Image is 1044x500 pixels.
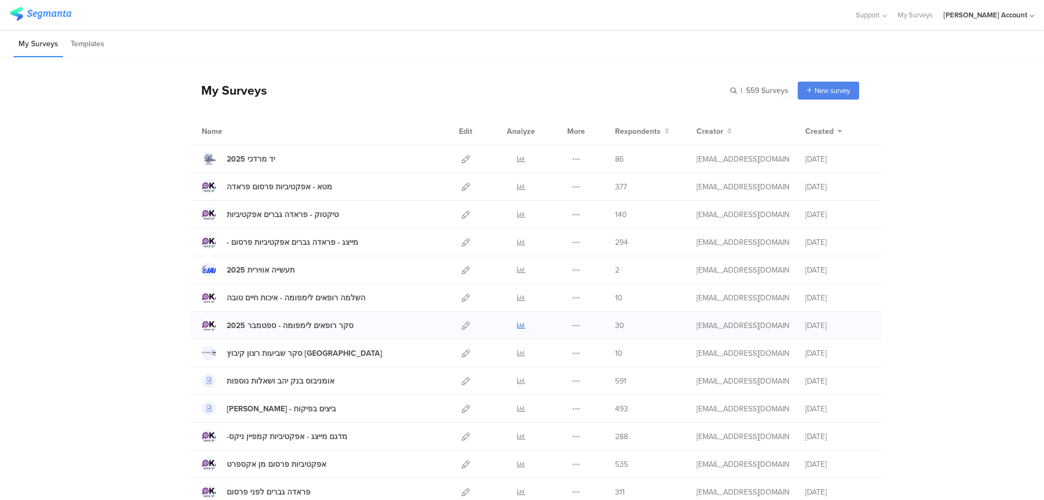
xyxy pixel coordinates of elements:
div: miri@miridikman.co.il [697,431,789,442]
div: miri@miridikman.co.il [697,459,789,470]
span: 288 [615,431,628,442]
div: טיקטוק - פראדה גברים אפקטיביות [227,209,339,220]
span: 2 [615,264,619,276]
span: 377 [615,181,627,193]
div: miri@miridikman.co.il [697,292,789,304]
a: יד מרדכי 2025 [202,152,275,166]
div: [DATE] [805,209,871,220]
div: סקר שביעות רצון קיבוץ כנרת [227,348,382,359]
a: אפקטיביות פרסום מן אקספרט [202,457,326,471]
div: miri@miridikman.co.il [697,348,789,359]
span: Created [805,126,834,137]
div: תעשייה אווירית 2025 [227,264,295,276]
div: miri@miridikman.co.il [697,264,789,276]
div: [DATE] [805,459,871,470]
span: 559 Surveys [746,85,788,96]
a: [PERSON_NAME] - ביצים בפיקוח [202,402,336,416]
span: 535 [615,459,628,470]
div: [DATE] [805,292,871,304]
div: miri@miridikman.co.il [697,486,789,498]
div: סקר רופאים לימפומה - ספטמבר 2025 [227,320,353,331]
button: Creator [697,126,732,137]
span: 294 [615,237,628,248]
li: My Surveys [14,32,63,57]
div: -מדגם מייצג - אפקטיביות קמפיין ניקס [227,431,347,442]
a: תעשייה אווירית 2025 [202,263,295,277]
a: פראדה גברים לפני פרסום [202,485,310,499]
span: New survey [815,85,850,96]
span: | [739,85,744,96]
div: אומניבוס בנק יהב ושאלות נוספות [227,375,334,387]
a: - מייצג - פראדה גברים אפקטיביות פרסום [202,235,358,249]
div: miri@miridikman.co.il [697,209,789,220]
span: 10 [615,292,623,304]
span: 10 [615,348,623,359]
div: [DATE] [805,403,871,415]
span: 86 [615,153,624,165]
span: Support [856,10,880,20]
div: miri@miridikman.co.il [697,153,789,165]
span: 591 [615,375,626,387]
div: אסף פינק - ביצים בפיקוח [227,403,336,415]
li: Templates [66,32,109,57]
div: [DATE] [805,486,871,498]
a: השלמה רופאים לימפומה - איכות חיים טובה [202,291,365,305]
div: More [564,118,588,145]
div: אפקטיביות פרסום מן אקספרט [227,459,326,470]
a: -מדגם מייצג - אפקטיביות קמפיין ניקס [202,429,347,443]
img: segmanta logo [10,7,71,21]
div: miri@miridikman.co.il [697,181,789,193]
div: Edit [454,118,477,145]
div: מטא - אפקטיביות פרסום פראדה [227,181,332,193]
div: My Surveys [190,81,267,100]
span: 140 [615,209,627,220]
div: miri@miridikman.co.il [697,320,789,331]
div: [DATE] [805,431,871,442]
div: [DATE] [805,237,871,248]
span: 311 [615,486,625,498]
span: 30 [615,320,624,331]
div: [DATE] [805,264,871,276]
div: miri@miridikman.co.il [697,237,789,248]
div: Name [202,126,267,137]
div: [DATE] [805,375,871,387]
div: [DATE] [805,348,871,359]
div: [PERSON_NAME] Account [943,10,1027,20]
div: השלמה רופאים לימפומה - איכות חיים טובה [227,292,365,304]
a: טיקטוק - פראדה גברים אפקטיביות [202,207,339,221]
div: Analyze [505,118,537,145]
div: [DATE] [805,320,871,331]
a: סקר שביעות רצון קיבוץ [GEOGRAPHIC_DATA] [202,346,382,360]
div: miri@miridikman.co.il [697,403,789,415]
span: 493 [615,403,628,415]
a: מטא - אפקטיביות פרסום פראדה [202,180,332,194]
a: סקר רופאים לימפומה - ספטמבר 2025 [202,318,353,332]
button: Respondents [615,126,669,137]
div: miri@miridikman.co.il [697,375,789,387]
div: יד מרדכי 2025 [227,153,275,165]
div: [DATE] [805,153,871,165]
span: Creator [697,126,723,137]
div: פראדה גברים לפני פרסום [227,486,310,498]
div: [DATE] [805,181,871,193]
span: Respondents [615,126,661,137]
button: Created [805,126,842,137]
div: - מייצג - פראדה גברים אפקטיביות פרסום [227,237,358,248]
a: אומניבוס בנק יהב ושאלות נוספות [202,374,334,388]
